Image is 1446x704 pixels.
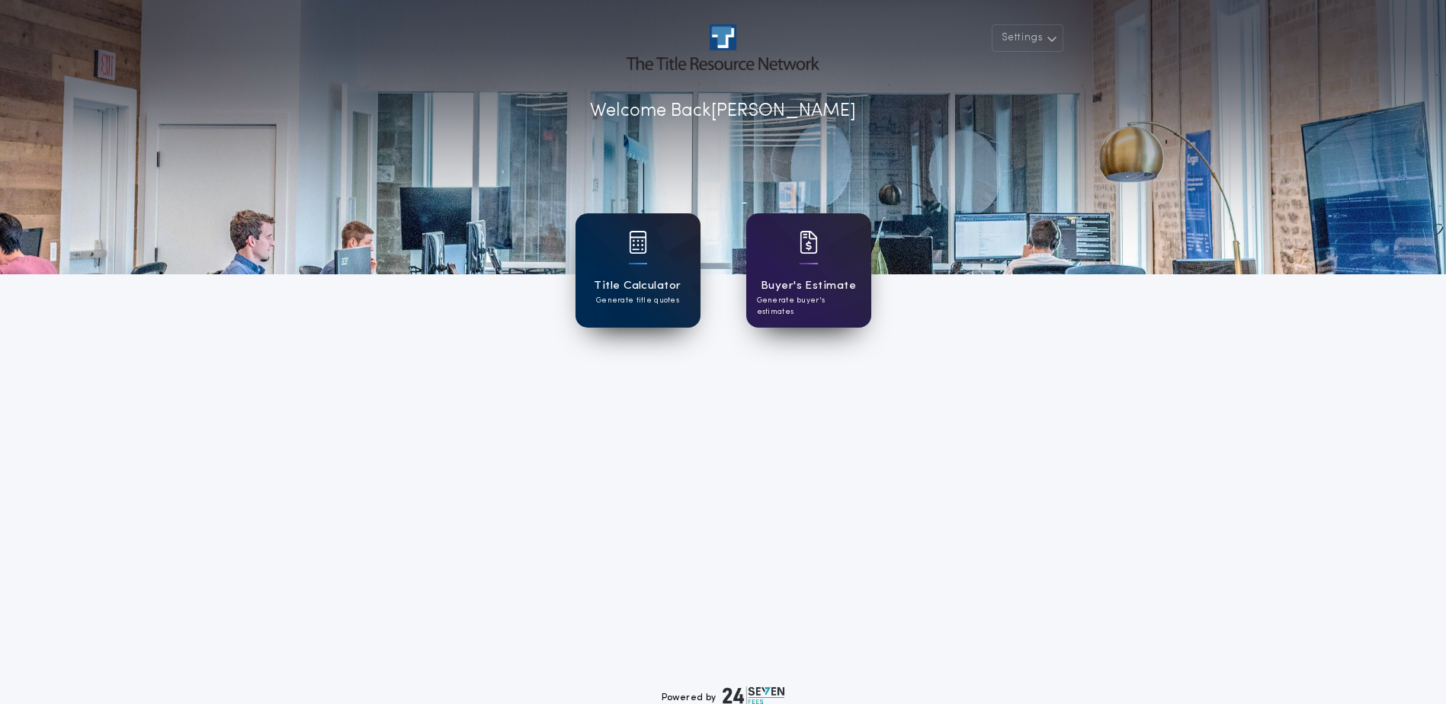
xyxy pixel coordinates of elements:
img: card icon [629,231,647,254]
button: Settings [992,24,1063,52]
p: Generate buyer's estimates [757,295,861,318]
a: card iconTitle CalculatorGenerate title quotes [576,213,701,328]
h1: Buyer's Estimate [761,277,856,295]
p: Generate title quotes [596,295,679,306]
img: card icon [800,231,818,254]
img: account-logo [627,24,819,70]
h1: Title Calculator [594,277,681,295]
a: card iconBuyer's EstimateGenerate buyer's estimates [746,213,871,328]
p: Welcome Back [PERSON_NAME] [590,98,856,125]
